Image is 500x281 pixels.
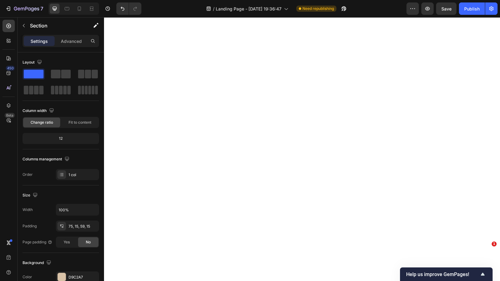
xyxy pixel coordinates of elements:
[213,6,215,12] span: /
[23,155,71,163] div: Columns management
[23,191,39,200] div: Size
[23,58,43,67] div: Layout
[479,251,494,266] iframe: Intercom live chat
[23,259,52,267] div: Background
[492,242,497,246] span: 1
[436,2,456,15] button: Save
[61,38,82,44] p: Advanced
[23,274,32,280] div: Color
[40,5,43,12] p: 7
[406,271,486,278] button: Show survey - Help us improve GemPages!
[441,6,452,11] span: Save
[464,6,480,12] div: Publish
[24,134,98,143] div: 12
[23,172,33,177] div: Order
[216,6,281,12] span: Landing Page - [DATE] 19:36:47
[23,223,37,229] div: Padding
[69,275,98,280] div: D9C2A7
[30,22,81,29] p: Section
[23,239,52,245] div: Page padding
[56,204,99,215] input: Auto
[31,38,48,44] p: Settings
[302,6,334,11] span: Need republishing
[69,172,98,178] div: 1 col
[104,17,500,281] iframe: Design area
[69,224,98,229] div: 75, 15, 59, 15
[23,207,33,213] div: Width
[459,2,485,15] button: Publish
[6,66,15,71] div: 450
[406,271,479,277] span: Help us improve GemPages!
[5,113,15,118] div: Beta
[64,239,70,245] span: Yes
[31,120,53,125] span: Change ratio
[69,120,91,125] span: Fit to content
[86,239,91,245] span: No
[23,107,55,115] div: Column width
[116,2,141,15] div: Undo/Redo
[2,2,46,15] button: 7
